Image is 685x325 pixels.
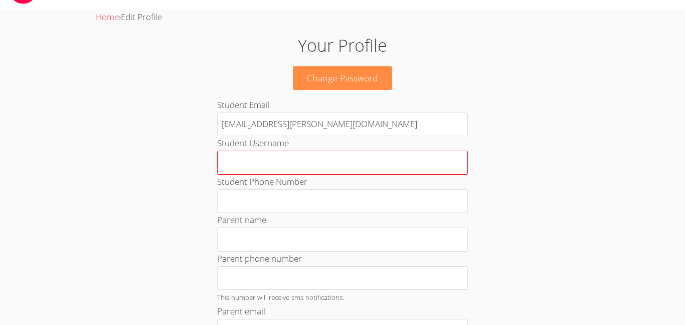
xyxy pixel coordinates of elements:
[217,176,307,187] label: Student Phone Number
[96,10,589,25] div: ›
[217,305,265,317] label: Parent email
[217,292,344,302] small: This number will receive sms notifications.
[293,66,392,90] a: Change Password
[217,214,266,226] label: Parent name
[217,253,302,264] label: Parent phone number
[217,137,289,149] label: Student Username
[121,11,162,23] span: Edit Profile
[157,33,528,58] h1: Your Profile
[96,11,119,23] a: Home
[217,99,270,111] label: Student Email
